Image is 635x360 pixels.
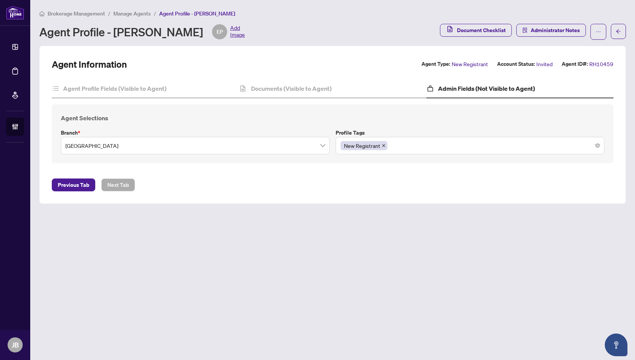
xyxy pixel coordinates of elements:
span: EP [217,28,223,36]
span: Document Checklist [457,24,506,36]
div: Agent Profile - [PERSON_NAME] [39,24,245,39]
li: / [108,9,110,18]
h4: Agent Selections [61,113,604,123]
h2: Agent Information [52,58,127,70]
span: home [39,11,45,16]
span: Previous Tab [58,179,89,191]
h4: Agent Profile Fields (Visible to Agent) [63,84,166,93]
span: New Registrant [452,60,488,68]
span: JB [12,340,19,350]
img: logo [6,6,24,20]
label: Account Status: [497,60,535,68]
span: close-circle [595,143,600,148]
span: solution [522,28,528,33]
button: Open asap [605,334,627,356]
span: Administrator Notes [531,24,580,36]
button: Next Tab [101,178,135,191]
span: Brokerage Management [48,10,105,17]
span: Manage Agents [113,10,151,17]
button: Document Checklist [440,24,512,37]
span: New Registrant [341,141,387,150]
span: RH10459 [589,60,613,68]
label: Profile Tags [336,129,604,137]
span: Agent Profile - [PERSON_NAME] [159,10,235,17]
h4: Documents (Visible to Agent) [251,84,331,93]
h4: Admin Fields (Not Visible to Agent) [438,84,535,93]
label: Branch [61,129,330,137]
span: arrow-left [616,29,621,34]
span: Invited [536,60,553,68]
span: New Registrant [344,141,380,150]
button: Administrator Notes [516,24,586,37]
span: Mississauga [65,138,325,153]
span: Add Image [230,24,245,39]
span: close [382,144,386,147]
button: Previous Tab [52,178,95,191]
li: / [154,9,156,18]
span: ellipsis [596,29,601,34]
label: Agent ID#: [562,60,588,68]
label: Agent Type: [421,60,450,68]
